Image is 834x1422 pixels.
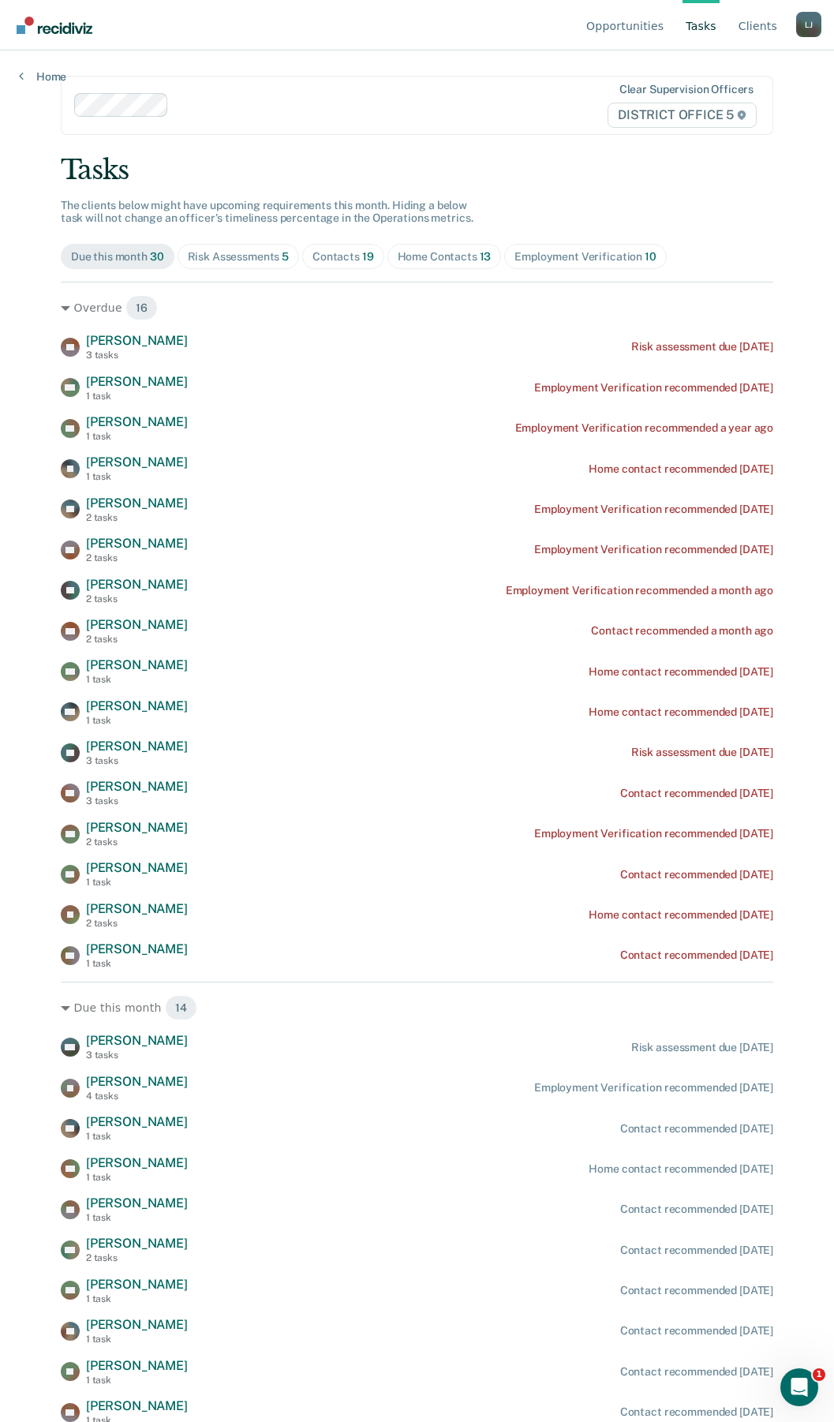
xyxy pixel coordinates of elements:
div: Clear supervision officers [619,83,754,96]
span: [PERSON_NAME] [86,414,188,429]
div: Contact recommended [DATE] [620,1324,773,1338]
div: 2 tasks [86,552,188,563]
div: Home contact recommended [DATE] [589,908,773,922]
div: Employment Verification recommended [DATE] [534,827,773,840]
span: [PERSON_NAME] [86,577,188,592]
div: Contact recommended [DATE] [620,1365,773,1379]
div: 1 task [86,471,188,482]
span: [PERSON_NAME] [86,1033,188,1048]
iframe: Intercom live chat [780,1368,818,1406]
div: Home contact recommended [DATE] [589,1162,773,1176]
div: Employment Verification recommended [DATE] [534,543,773,556]
div: 2 tasks [86,512,188,523]
div: Home contact recommended [DATE] [589,462,773,476]
div: Contact recommended [DATE] [620,787,773,800]
span: [PERSON_NAME] [86,536,188,551]
span: [PERSON_NAME] [86,1196,188,1211]
span: [PERSON_NAME] [86,1398,188,1413]
span: 30 [150,250,164,263]
span: [PERSON_NAME] [86,496,188,511]
div: 1 task [86,877,188,888]
span: [PERSON_NAME] [86,1236,188,1251]
span: 5 [282,250,289,263]
div: 3 tasks [86,350,188,361]
div: Risk assessment due [DATE] [631,1041,773,1054]
span: DISTRICT OFFICE 5 [608,103,757,128]
span: [PERSON_NAME] [86,698,188,713]
span: [PERSON_NAME] [86,657,188,672]
div: 1 task [86,1212,188,1223]
div: Contact recommended [DATE] [620,1244,773,1257]
div: 1 task [86,674,188,685]
div: Due this month [71,250,164,264]
span: [PERSON_NAME] [86,941,188,956]
div: Home contact recommended [DATE] [589,665,773,679]
span: The clients below might have upcoming requirements this month. Hiding a below task will not chang... [61,199,473,225]
div: 1 task [86,431,188,442]
div: Employment Verification recommended [DATE] [534,1081,773,1095]
div: Contact recommended [DATE] [620,868,773,881]
span: [PERSON_NAME] [86,860,188,875]
div: 1 task [86,1131,188,1142]
div: 3 tasks [86,755,188,766]
div: Contact recommended a month ago [591,624,773,638]
span: [PERSON_NAME] [86,1155,188,1170]
div: Due this month 14 [61,995,773,1020]
span: [PERSON_NAME] [86,455,188,470]
div: 2 tasks [86,634,188,645]
div: Employment Verification [514,250,656,264]
div: Risk assessment due [DATE] [631,340,773,354]
div: L J [796,12,821,37]
img: Recidiviz [17,17,92,34]
div: 2 tasks [86,1252,188,1263]
a: Home [19,69,66,84]
span: [PERSON_NAME] [86,1317,188,1332]
span: [PERSON_NAME] [86,333,188,348]
div: Employment Verification recommended a year ago [515,421,774,435]
div: Risk Assessments [188,250,290,264]
button: Profile dropdown button [796,12,821,37]
div: Home Contacts [398,250,492,264]
div: 1 task [86,1172,188,1183]
div: 3 tasks [86,1050,188,1061]
span: 19 [362,250,374,263]
div: Overdue 16 [61,295,773,320]
div: 2 tasks [86,836,188,848]
div: Contact recommended [DATE] [620,1203,773,1216]
div: 2 tasks [86,918,188,929]
div: Employment Verification recommended a month ago [506,584,773,597]
div: Employment Verification recommended [DATE] [534,503,773,516]
span: 13 [480,250,492,263]
span: [PERSON_NAME] [86,1114,188,1129]
div: 3 tasks [86,795,188,806]
div: 1 task [86,1375,188,1386]
div: Employment Verification recommended [DATE] [534,381,773,395]
span: [PERSON_NAME] [86,739,188,754]
span: [PERSON_NAME] [86,820,188,835]
div: Risk assessment due [DATE] [631,746,773,759]
span: [PERSON_NAME] [86,1277,188,1292]
div: 1 task [86,958,188,969]
span: [PERSON_NAME] [86,1358,188,1373]
div: Contact recommended [DATE] [620,1405,773,1419]
span: [PERSON_NAME] [86,617,188,632]
span: 1 [813,1368,825,1381]
span: [PERSON_NAME] [86,779,188,794]
span: 14 [165,995,197,1020]
div: 1 task [86,1293,188,1304]
div: Home contact recommended [DATE] [589,705,773,719]
div: Contacts [312,250,374,264]
div: Contact recommended [DATE] [620,1122,773,1136]
div: Contact recommended [DATE] [620,949,773,962]
span: 10 [645,250,656,263]
div: 1 task [86,391,188,402]
div: 4 tasks [86,1091,188,1102]
span: [PERSON_NAME] [86,1074,188,1089]
div: Tasks [61,154,773,186]
span: [PERSON_NAME] [86,374,188,389]
div: 2 tasks [86,593,188,604]
div: 1 task [86,1334,188,1345]
div: Contact recommended [DATE] [620,1284,773,1297]
span: [PERSON_NAME] [86,901,188,916]
div: 1 task [86,715,188,726]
